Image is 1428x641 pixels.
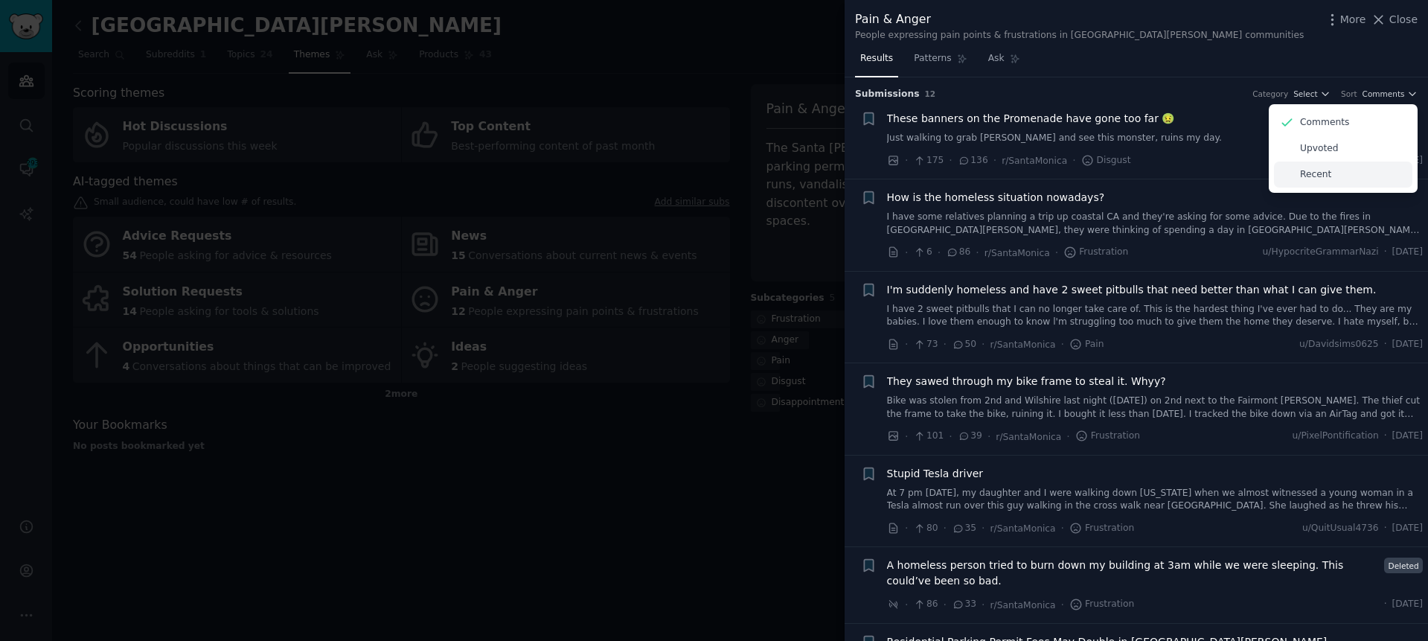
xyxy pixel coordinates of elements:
[993,153,996,168] span: ·
[952,522,976,535] span: 35
[982,337,984,352] span: ·
[949,429,952,444] span: ·
[1300,168,1331,182] p: Recent
[1384,598,1387,611] span: ·
[958,154,988,168] span: 136
[887,132,1424,145] a: Just walking to grab [PERSON_NAME] and see this monster, ruins my day.
[1389,12,1418,28] span: Close
[887,211,1424,237] a: I have some relatives planning a trip up coastal CA and they're asking for some advice. Due to th...
[1075,430,1140,443] span: Frustration
[983,47,1025,77] a: Ask
[990,523,1056,534] span: r/SantaMonica
[990,339,1056,350] span: r/SantaMonica
[938,245,941,261] span: ·
[1293,89,1317,99] span: Select
[944,520,947,536] span: ·
[905,153,908,168] span: ·
[925,89,936,98] span: 12
[1069,522,1134,535] span: Frustration
[860,52,893,66] span: Results
[1302,522,1379,535] span: u/QuitUsual4736
[1384,246,1387,259] span: ·
[913,338,938,351] span: 73
[996,432,1061,442] span: r/SantaMonica
[887,111,1175,127] a: These banners on the Promenade have gone too far 🤢
[1002,156,1067,166] span: r/SantaMonica
[914,52,951,66] span: Patterns
[1392,338,1423,351] span: [DATE]
[913,598,938,611] span: 86
[1055,245,1058,261] span: ·
[855,29,1304,42] div: People expressing pain points & frustrations in [GEOGRAPHIC_DATA][PERSON_NAME] communities
[1325,12,1366,28] button: More
[1371,12,1418,28] button: Close
[1069,598,1134,611] span: Frustration
[887,466,984,482] a: Stupid Tesla driver
[1300,142,1339,156] p: Upvoted
[887,395,1424,421] a: Bike was stolen from 2nd and Wilshire last night ([DATE]) on 2nd next to the Fairmont [PERSON_NAM...
[1384,430,1387,443] span: ·
[952,598,976,611] span: 33
[913,430,944,443] span: 101
[905,597,908,613] span: ·
[949,153,952,168] span: ·
[984,248,1050,258] span: r/SantaMonica
[1081,154,1131,168] span: Disgust
[1384,558,1423,573] span: Deleted
[1392,430,1423,443] span: [DATE]
[1392,246,1423,259] span: [DATE]
[1299,338,1379,351] span: u/Davidsims0625
[1069,338,1104,351] span: Pain
[958,430,982,443] span: 39
[1293,89,1331,99] button: Select
[887,558,1380,589] a: A homeless person tried to burn down my building at 3am while we were sleeping. This could’ve bee...
[913,154,944,168] span: 175
[909,47,972,77] a: Patterns
[1341,89,1357,99] div: Sort
[982,520,984,536] span: ·
[1392,522,1423,535] span: [DATE]
[855,88,920,101] span: Submission s
[905,429,908,444] span: ·
[946,246,970,259] span: 86
[887,487,1424,513] a: At 7 pm [DATE], my daughter and I were walking down [US_STATE] when we almost witnessed a young w...
[887,303,1424,329] a: I have 2 sweet pitbulls that I can no longer take care of. This is the hardest thing I've ever ha...
[1263,246,1379,259] span: u/HypocriteGrammarNazi
[1392,598,1423,611] span: [DATE]
[1072,153,1075,168] span: ·
[913,522,938,535] span: 80
[887,374,1166,389] a: They sawed through my bike frame to steal it. Whyy?
[905,337,908,352] span: ·
[1363,89,1418,99] button: Comments
[952,338,976,351] span: 50
[913,246,932,259] span: 6
[1340,12,1366,28] span: More
[987,429,990,444] span: ·
[976,245,979,261] span: ·
[1061,337,1064,352] span: ·
[990,600,1056,610] span: r/SantaMonica
[988,52,1005,66] span: Ask
[1252,89,1288,99] div: Category
[1300,116,1349,130] p: Comments
[1061,597,1064,613] span: ·
[905,245,908,261] span: ·
[855,10,1304,29] div: Pain & Anger
[1066,429,1069,444] span: ·
[905,520,908,536] span: ·
[1384,522,1387,535] span: ·
[1384,338,1387,351] span: ·
[855,47,898,77] a: Results
[1061,520,1064,536] span: ·
[887,190,1105,205] a: How is the homeless situation nowadays?
[887,282,1377,298] a: I'm suddenly homeless and have 2 sweet pitbulls that need better than what I can give them.
[1363,89,1405,99] span: Comments
[1293,430,1379,443] span: u/PixelPontification
[944,337,947,352] span: ·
